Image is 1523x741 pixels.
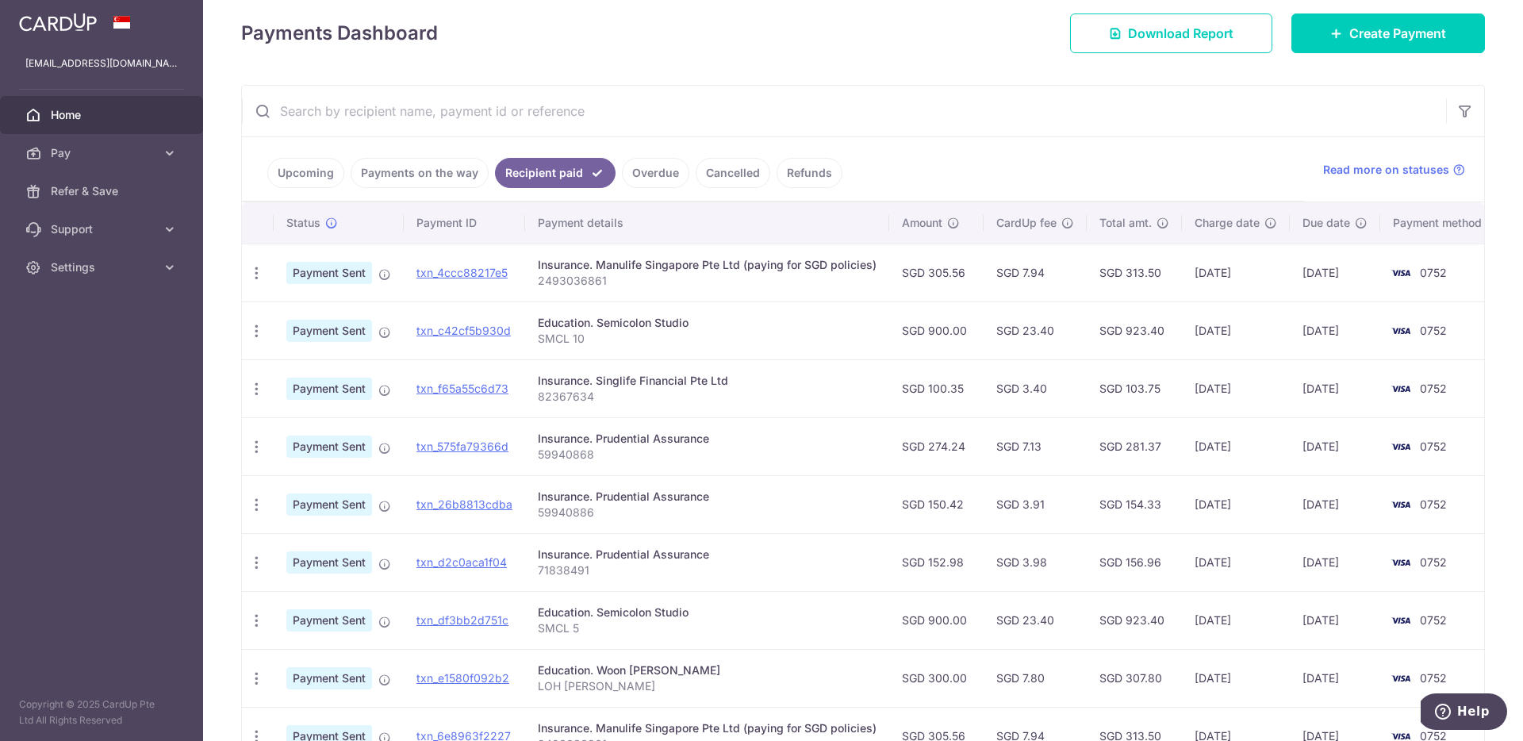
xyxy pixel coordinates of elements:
img: Bank Card [1385,495,1417,514]
td: [DATE] [1182,533,1290,591]
div: Education. Semicolon Studio [538,315,877,331]
span: 0752 [1420,440,1447,453]
td: SGD 923.40 [1087,301,1182,359]
span: Payment Sent [286,320,372,342]
td: SGD 152.98 [889,533,984,591]
td: [DATE] [1182,359,1290,417]
span: 0752 [1420,671,1447,685]
a: Refunds [777,158,842,188]
img: Bank Card [1385,611,1417,630]
span: Payment Sent [286,609,372,632]
span: Pay [51,145,155,161]
td: SGD 305.56 [889,244,984,301]
iframe: Opens a widget where you can find more information [1421,693,1507,733]
td: SGD 7.80 [984,649,1087,707]
a: Read more on statuses [1323,162,1465,178]
td: SGD 313.50 [1087,244,1182,301]
img: Bank Card [1385,263,1417,282]
span: Download Report [1128,24,1233,43]
th: Payment method [1380,202,1501,244]
a: txn_d2c0aca1f04 [416,555,507,569]
img: Bank Card [1385,669,1417,688]
div: Insurance. Singlife Financial Pte Ltd [538,373,877,389]
a: txn_f65a55c6d73 [416,382,508,395]
td: SGD 23.40 [984,301,1087,359]
a: Cancelled [696,158,770,188]
span: CardUp fee [996,215,1057,231]
a: txn_e1580f092b2 [416,671,509,685]
td: SGD 307.80 [1087,649,1182,707]
a: txn_575fa79366d [416,440,508,453]
span: Payment Sent [286,667,372,689]
td: [DATE] [1182,417,1290,475]
a: txn_26b8813cdba [416,497,512,511]
th: Payment details [525,202,889,244]
span: Charge date [1195,215,1260,231]
span: Payment Sent [286,262,372,284]
span: Support [51,221,155,237]
p: 59940868 [538,447,877,463]
span: Refer & Save [51,183,155,199]
td: SGD 923.40 [1087,591,1182,649]
td: [DATE] [1182,301,1290,359]
a: Download Report [1070,13,1272,53]
td: [DATE] [1290,244,1380,301]
td: SGD 900.00 [889,591,984,649]
td: [DATE] [1290,475,1380,533]
span: Create Payment [1349,24,1446,43]
td: [DATE] [1290,591,1380,649]
span: Payment Sent [286,493,372,516]
span: Payment Sent [286,378,372,400]
td: [DATE] [1182,475,1290,533]
img: Bank Card [1385,437,1417,456]
td: SGD 154.33 [1087,475,1182,533]
a: Create Payment [1291,13,1485,53]
td: SGD 281.37 [1087,417,1182,475]
span: Due date [1302,215,1350,231]
span: Status [286,215,320,231]
span: 0752 [1420,555,1447,569]
p: SMCL 5 [538,620,877,636]
span: Payment Sent [286,551,372,574]
span: Read more on statuses [1323,162,1449,178]
a: txn_df3bb2d751c [416,613,508,627]
p: 71838491 [538,562,877,578]
td: SGD 150.42 [889,475,984,533]
p: [EMAIL_ADDRESS][DOMAIN_NAME] [25,56,178,71]
span: Total amt. [1099,215,1152,231]
td: [DATE] [1182,649,1290,707]
a: Upcoming [267,158,344,188]
a: txn_4ccc88217e5 [416,266,508,279]
img: CardUp [19,13,97,32]
div: Insurance. Manulife Singapore Pte Ltd (paying for SGD policies) [538,720,877,736]
td: SGD 7.94 [984,244,1087,301]
a: txn_c42cf5b930d [416,324,511,337]
td: SGD 900.00 [889,301,984,359]
td: [DATE] [1290,649,1380,707]
p: 82367634 [538,389,877,405]
span: 0752 [1420,497,1447,511]
td: [DATE] [1182,591,1290,649]
div: Education. Semicolon Studio [538,605,877,620]
span: Settings [51,259,155,275]
td: SGD 3.40 [984,359,1087,417]
h4: Payments Dashboard [241,19,438,48]
td: SGD 100.35 [889,359,984,417]
a: Recipient paid [495,158,616,188]
td: SGD 274.24 [889,417,984,475]
td: [DATE] [1290,301,1380,359]
td: SGD 103.75 [1087,359,1182,417]
td: [DATE] [1290,417,1380,475]
a: Payments on the way [351,158,489,188]
span: Home [51,107,155,123]
td: SGD 23.40 [984,591,1087,649]
span: Payment Sent [286,436,372,458]
p: SMCL 10 [538,331,877,347]
p: 59940886 [538,505,877,520]
td: [DATE] [1290,359,1380,417]
div: Education. Woon [PERSON_NAME] [538,662,877,678]
input: Search by recipient name, payment id or reference [242,86,1446,136]
td: SGD 300.00 [889,649,984,707]
span: 0752 [1420,266,1447,279]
